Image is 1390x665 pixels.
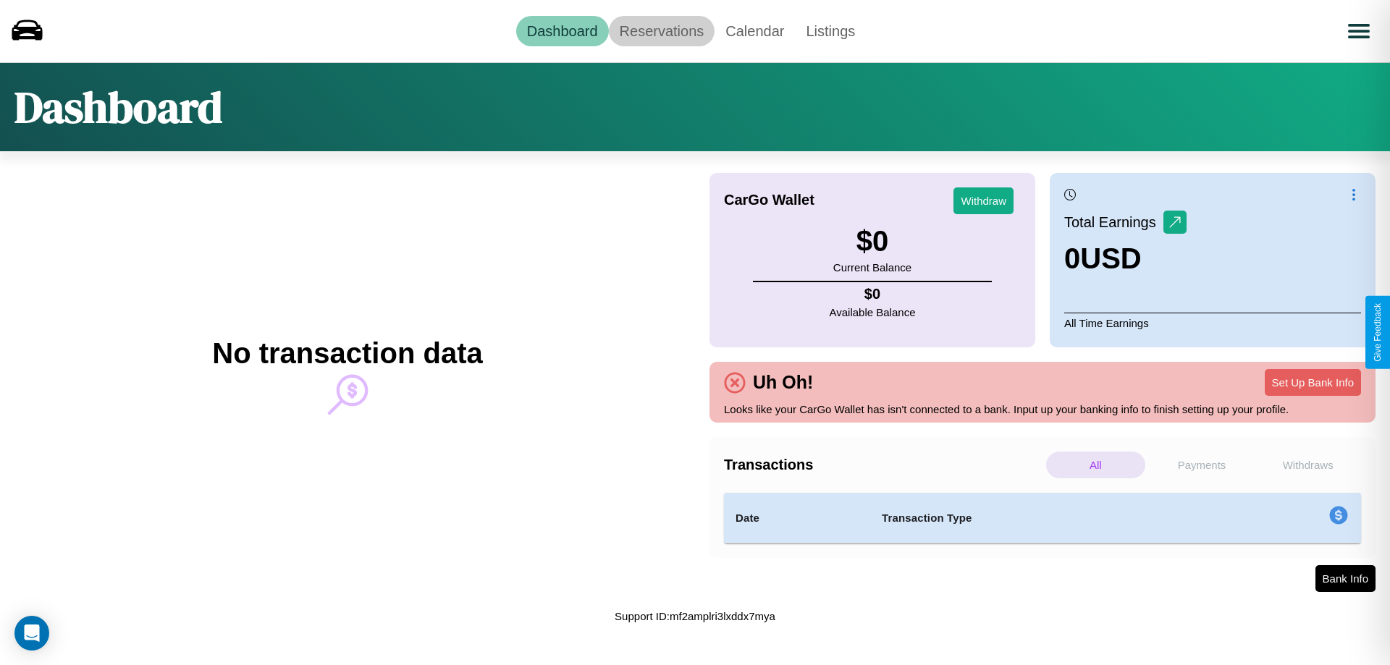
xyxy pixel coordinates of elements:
h4: Date [736,509,859,527]
div: Open Intercom Messenger [14,616,49,651]
h3: 0 USD [1064,242,1187,275]
h4: $ 0 [830,286,916,302]
a: Listings [795,16,866,46]
div: Give Feedback [1373,303,1383,362]
h3: $ 0 [833,225,911,258]
h4: CarGo Wallet [724,192,814,208]
p: Support ID: mf2amplri3lxddx7mya [615,606,775,626]
a: Calendar [715,16,795,46]
button: Bank Info [1315,565,1376,592]
p: Available Balance [830,302,916,322]
p: All [1046,452,1145,478]
a: Reservations [609,16,715,46]
h4: Transactions [724,457,1042,473]
p: Total Earnings [1064,209,1163,235]
button: Open menu [1339,11,1379,51]
p: Withdraws [1258,452,1357,478]
h2: No transaction data [212,337,482,370]
table: simple table [724,493,1361,543]
h4: Transaction Type [882,509,1210,527]
h4: Uh Oh! [746,372,820,393]
p: Payments [1153,452,1252,478]
a: Dashboard [516,16,609,46]
p: Looks like your CarGo Wallet has isn't connected to a bank. Input up your banking info to finish ... [724,399,1361,419]
p: Current Balance [833,258,911,277]
button: Set Up Bank Info [1265,369,1361,396]
p: All Time Earnings [1064,313,1361,333]
h1: Dashboard [14,77,222,137]
button: Withdraw [953,187,1014,214]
